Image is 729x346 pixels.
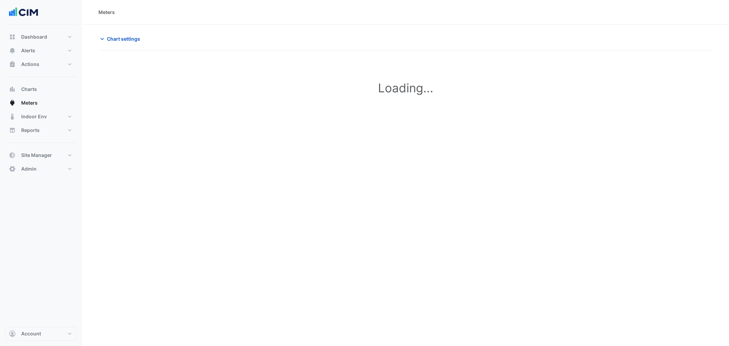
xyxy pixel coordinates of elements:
[5,82,77,96] button: Charts
[5,327,77,341] button: Account
[5,110,77,123] button: Indoor Env
[5,44,77,57] button: Alerts
[21,127,40,134] span: Reports
[98,9,115,16] div: Meters
[9,113,16,120] app-icon: Indoor Env
[21,34,47,40] span: Dashboard
[9,86,16,93] app-icon: Charts
[5,30,77,44] button: Dashboard
[9,152,16,159] app-icon: Site Manager
[8,5,39,19] img: Company Logo
[5,57,77,71] button: Actions
[9,61,16,68] app-icon: Actions
[9,99,16,106] app-icon: Meters
[9,34,16,40] app-icon: Dashboard
[9,127,16,134] app-icon: Reports
[21,86,37,93] span: Charts
[5,148,77,162] button: Site Manager
[98,33,145,45] button: Chart settings
[21,61,39,68] span: Actions
[109,81,702,95] h1: Loading...
[5,162,77,176] button: Admin
[107,35,140,42] span: Chart settings
[21,113,47,120] span: Indoor Env
[21,152,52,159] span: Site Manager
[5,96,77,110] button: Meters
[5,123,77,137] button: Reports
[21,99,38,106] span: Meters
[9,47,16,54] app-icon: Alerts
[21,165,37,172] span: Admin
[9,165,16,172] app-icon: Admin
[21,47,35,54] span: Alerts
[21,330,41,337] span: Account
